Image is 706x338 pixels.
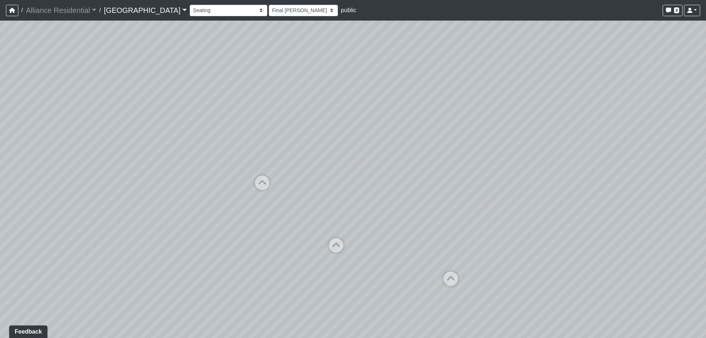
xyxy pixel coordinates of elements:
[96,3,104,18] span: /
[18,3,26,18] span: /
[26,3,96,18] a: Alliance Residential
[6,323,49,338] iframe: Ybug feedback widget
[341,7,356,13] span: public
[663,5,682,16] button: 0
[674,7,679,13] span: 0
[104,3,187,18] a: [GEOGRAPHIC_DATA]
